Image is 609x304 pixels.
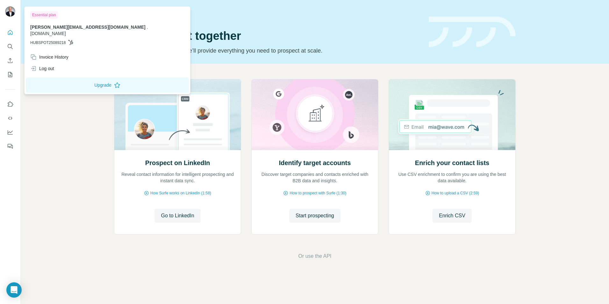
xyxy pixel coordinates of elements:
button: Start prospecting [289,209,340,223]
div: Open Intercom Messenger [6,282,22,298]
span: How to prospect with Surfe (1:30) [290,190,346,196]
div: Invoice History [30,54,68,60]
h2: Prospect on LinkedIn [145,158,210,167]
button: Quick start [5,27,15,38]
button: Enrich CSV [5,55,15,66]
span: Go to LinkedIn [161,212,194,220]
div: Log out [30,65,54,72]
p: Discover target companies and contacts enriched with B2B data and insights. [258,171,372,184]
button: Use Surfe API [5,112,15,124]
button: Dashboard [5,127,15,138]
span: HUBSPOT25089218 [30,40,66,46]
span: Enrich CSV [439,212,465,220]
button: My lists [5,69,15,80]
button: Feedback [5,141,15,152]
h1: Let’s prospect together [114,30,421,42]
button: Or use the API [298,252,331,260]
button: Go to LinkedIn [154,209,200,223]
div: Quick start [114,12,421,18]
span: How Surfe works on LinkedIn (1:58) [150,190,211,196]
span: [DOMAIN_NAME] [30,31,66,36]
img: Identify target accounts [251,79,378,150]
button: Use Surfe on LinkedIn [5,98,15,110]
button: Search [5,41,15,52]
span: Start prospecting [296,212,334,220]
img: Avatar [5,6,15,17]
button: Upgrade [26,77,189,93]
div: Essential plan [30,11,58,19]
span: [PERSON_NAME][EMAIL_ADDRESS][DOMAIN_NAME] [30,25,146,30]
span: How to upload a CSV (2:59) [432,190,479,196]
p: Pick your starting point and we’ll provide everything you need to prospect at scale. [114,46,421,55]
h2: Enrich your contact lists [415,158,489,167]
p: Reveal contact information for intelligent prospecting and instant data sync. [121,171,234,184]
img: Prospect on LinkedIn [114,79,241,150]
button: Enrich CSV [433,209,472,223]
h2: Identify target accounts [279,158,351,167]
span: . [147,25,148,30]
p: Use CSV enrichment to confirm you are using the best data available. [395,171,509,184]
img: Enrich your contact lists [389,79,516,150]
img: banner [429,17,516,47]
